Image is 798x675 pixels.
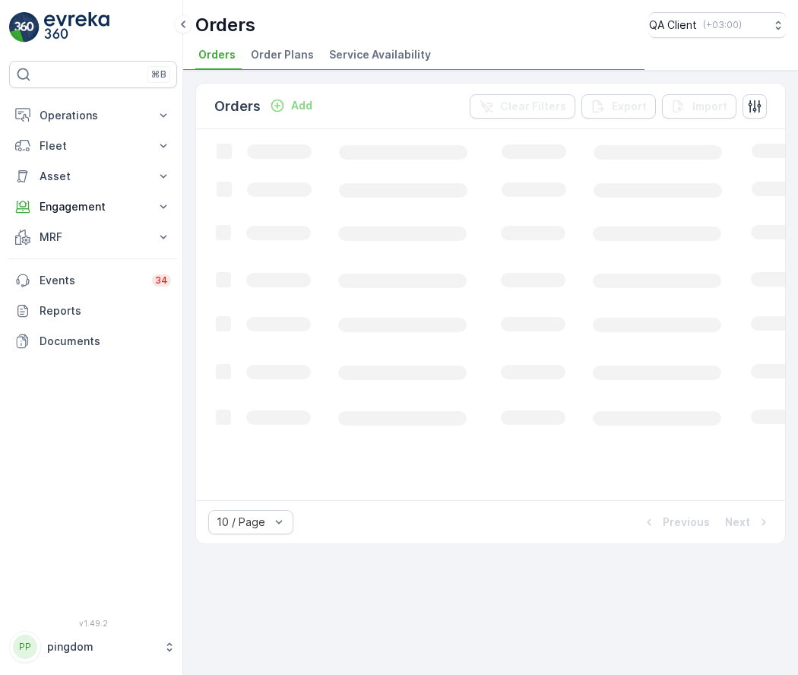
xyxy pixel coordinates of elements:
[9,12,40,43] img: logo
[640,513,711,531] button: Previous
[13,635,37,659] div: PP
[251,47,314,62] span: Order Plans
[9,100,177,131] button: Operations
[662,94,736,119] button: Import
[40,334,171,349] p: Documents
[692,99,727,114] p: Import
[724,513,773,531] button: Next
[9,619,177,628] span: v 1.49.2
[214,96,261,117] p: Orders
[151,68,166,81] p: ⌘B
[581,94,656,119] button: Export
[9,131,177,161] button: Fleet
[40,199,147,214] p: Engagement
[9,326,177,357] a: Documents
[9,631,177,663] button: PPpingdom
[9,192,177,222] button: Engagement
[329,47,431,62] span: Service Availability
[9,265,177,296] a: Events34
[9,222,177,252] button: MRF
[703,19,742,31] p: ( +03:00 )
[291,98,312,113] p: Add
[612,99,647,114] p: Export
[155,274,168,287] p: 34
[40,108,147,123] p: Operations
[9,296,177,326] a: Reports
[9,161,177,192] button: Asset
[40,230,147,245] p: MRF
[40,138,147,154] p: Fleet
[44,12,109,43] img: logo_light-DOdMpM7g.png
[40,303,171,318] p: Reports
[198,47,236,62] span: Orders
[195,13,255,37] p: Orders
[40,169,147,184] p: Asset
[663,515,710,530] p: Previous
[47,639,156,654] p: pingdom
[264,97,318,115] button: Add
[649,12,786,38] button: QA Client(+03:00)
[40,273,143,288] p: Events
[725,515,750,530] p: Next
[500,99,566,114] p: Clear Filters
[470,94,575,119] button: Clear Filters
[649,17,697,33] p: QA Client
